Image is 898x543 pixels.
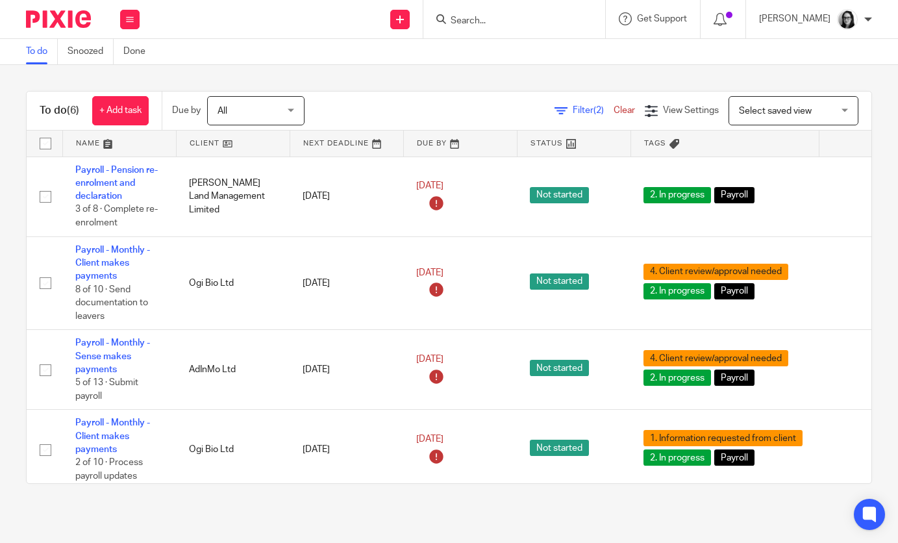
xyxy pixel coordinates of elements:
a: Payroll - Monthly - Sense makes payments [75,338,150,374]
span: [DATE] [416,268,443,277]
td: AdInMo Ltd [176,330,290,410]
span: 2 of 10 · Process payroll updates [75,459,143,481]
span: 2. In progress [643,370,711,386]
span: Not started [530,187,589,203]
span: Payroll [714,283,755,299]
td: Ogi Bio Ltd [176,236,290,330]
input: Search [449,16,566,27]
p: [PERSON_NAME] [759,12,830,25]
a: Done [123,39,155,64]
td: [DATE] [290,236,403,330]
td: [PERSON_NAME] Land Management Limited [176,157,290,236]
span: (2) [593,106,604,115]
a: Payroll - Monthly - Client makes payments [75,418,150,454]
span: Not started [530,273,589,290]
span: 8 of 10 · Send documentation to leavers [75,285,148,321]
span: All [218,107,227,116]
a: Clear [614,106,635,115]
p: Due by [172,104,201,117]
span: Payroll [714,370,755,386]
td: [DATE] [290,330,403,410]
span: Not started [530,360,589,376]
span: Tags [644,140,666,147]
span: 2. In progress [643,187,711,203]
img: Pixie [26,10,91,28]
span: [DATE] [416,181,443,190]
span: Payroll [714,187,755,203]
span: (6) [67,105,79,116]
a: Payroll - Monthly - Client makes payments [75,246,150,281]
span: Select saved view [739,107,812,116]
span: 2. In progress [643,283,711,299]
span: Filter [573,106,614,115]
td: Ogi Bio Ltd [176,410,290,490]
span: [DATE] [416,355,443,364]
span: Get Support [637,14,687,23]
a: Payroll - Pension re-enrolment and declaration [75,166,158,201]
h1: To do [40,104,79,118]
img: Profile%20photo.jpeg [837,9,858,30]
span: 1. Information requested from client [643,430,803,446]
span: 5 of 13 · Submit payroll [75,378,138,401]
span: 4. Client review/approval needed [643,350,788,366]
td: [DATE] [290,157,403,236]
a: + Add task [92,96,149,125]
span: 3 of 8 · Complete re-enrolment [75,205,158,228]
span: Payroll [714,449,755,466]
span: 4. Client review/approval needed [643,264,788,280]
span: View Settings [663,106,719,115]
span: [DATE] [416,435,443,444]
td: [DATE] [290,410,403,490]
span: Not started [530,440,589,456]
span: 2. In progress [643,449,711,466]
a: To do [26,39,58,64]
a: Snoozed [68,39,114,64]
